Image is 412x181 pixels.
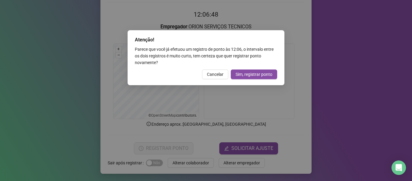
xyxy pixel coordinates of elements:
span: Cancelar [207,71,223,78]
button: Cancelar [202,69,228,79]
span: Sim, registrar ponto [236,71,272,78]
div: Atenção! [135,36,277,44]
button: Sim, registrar ponto [231,69,277,79]
div: Open Intercom Messenger [391,160,406,175]
div: Parece que você já efetuou um registro de ponto às 12:06 , o intervalo entre os dois registros é ... [135,46,277,66]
